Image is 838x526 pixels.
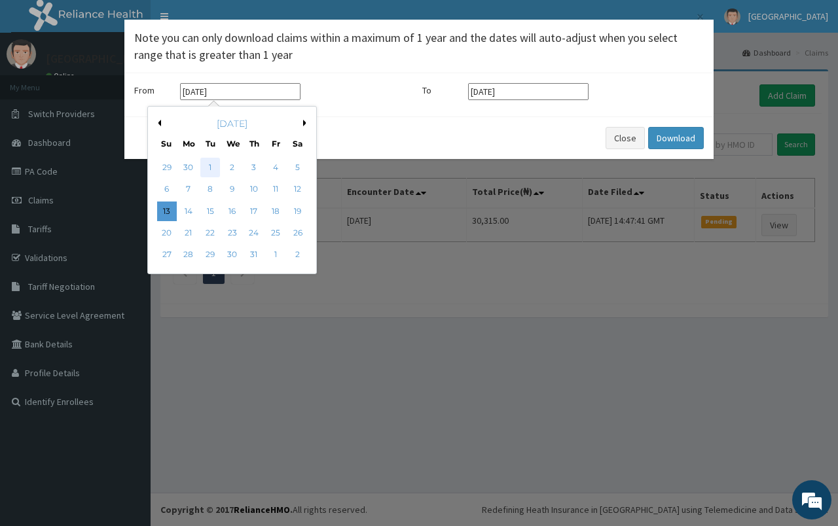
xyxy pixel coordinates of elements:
div: [DATE] [153,117,311,130]
div: Su [161,138,172,149]
div: Choose Friday, July 25th, 2025 [266,223,285,243]
div: month 2025-07 [156,157,308,266]
textarea: Type your message and hit 'Enter' [7,357,249,403]
div: Choose Tuesday, July 1st, 2025 [200,158,220,177]
input: Select start date [180,83,301,100]
div: Chat with us now [68,73,220,90]
div: Choose Monday, July 28th, 2025 [179,245,198,265]
div: Choose Saturday, July 5th, 2025 [288,158,308,177]
div: Choose Tuesday, July 15th, 2025 [200,202,220,221]
button: Download [648,127,704,149]
label: From [134,84,173,97]
img: d_794563401_company_1708531726252_794563401 [24,65,53,98]
div: Choose Thursday, July 3rd, 2025 [244,158,264,177]
div: Choose Monday, July 21st, 2025 [179,223,198,243]
div: Choose Saturday, August 2nd, 2025 [288,245,308,265]
div: Choose Saturday, July 26th, 2025 [288,223,308,243]
div: Choose Tuesday, July 22nd, 2025 [200,223,220,243]
div: Choose Tuesday, July 8th, 2025 [200,180,220,200]
div: Choose Sunday, July 6th, 2025 [157,180,177,200]
input: Select end date [468,83,589,100]
div: Choose Friday, July 18th, 2025 [266,202,285,221]
div: Tu [205,138,216,149]
div: Th [249,138,260,149]
div: Choose Sunday, June 29th, 2025 [157,158,177,177]
div: Choose Thursday, July 10th, 2025 [244,180,264,200]
div: Choose Wednesday, July 16th, 2025 [223,202,242,221]
div: We [227,138,238,149]
div: Choose Monday, July 14th, 2025 [179,202,198,221]
div: Sa [292,138,303,149]
span: We're online! [76,165,181,297]
div: Choose Wednesday, July 23rd, 2025 [223,223,242,243]
div: Choose Sunday, July 20th, 2025 [157,223,177,243]
div: Choose Thursday, July 17th, 2025 [244,202,264,221]
div: Choose Sunday, July 13th, 2025 [157,202,177,221]
div: Choose Monday, June 30th, 2025 [179,158,198,177]
button: Next Month [303,120,310,126]
div: Choose Monday, July 7th, 2025 [179,180,198,200]
div: Choose Sunday, July 27th, 2025 [157,245,177,265]
div: Choose Wednesday, July 9th, 2025 [223,180,242,200]
h4: Note you can only download claims within a maximum of 1 year and the dates will auto-adjust when ... [134,29,704,63]
div: Choose Saturday, July 19th, 2025 [288,202,308,221]
button: Close [695,10,704,24]
button: Previous Month [155,120,161,126]
div: Mo [183,138,194,149]
div: Choose Tuesday, July 29th, 2025 [200,245,220,265]
div: Choose Friday, August 1st, 2025 [266,245,285,265]
div: Choose Friday, July 11th, 2025 [266,180,285,200]
div: Choose Friday, July 4th, 2025 [266,158,285,177]
div: Choose Wednesday, July 30th, 2025 [223,245,242,265]
div: Minimize live chat window [215,7,246,38]
div: Choose Wednesday, July 2nd, 2025 [223,158,242,177]
button: Close [606,127,645,149]
div: Choose Thursday, July 24th, 2025 [244,223,264,243]
div: Choose Saturday, July 12th, 2025 [288,180,308,200]
span: × [697,8,704,26]
div: Fr [270,138,282,149]
label: To [422,84,462,97]
div: Choose Thursday, July 31st, 2025 [244,245,264,265]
